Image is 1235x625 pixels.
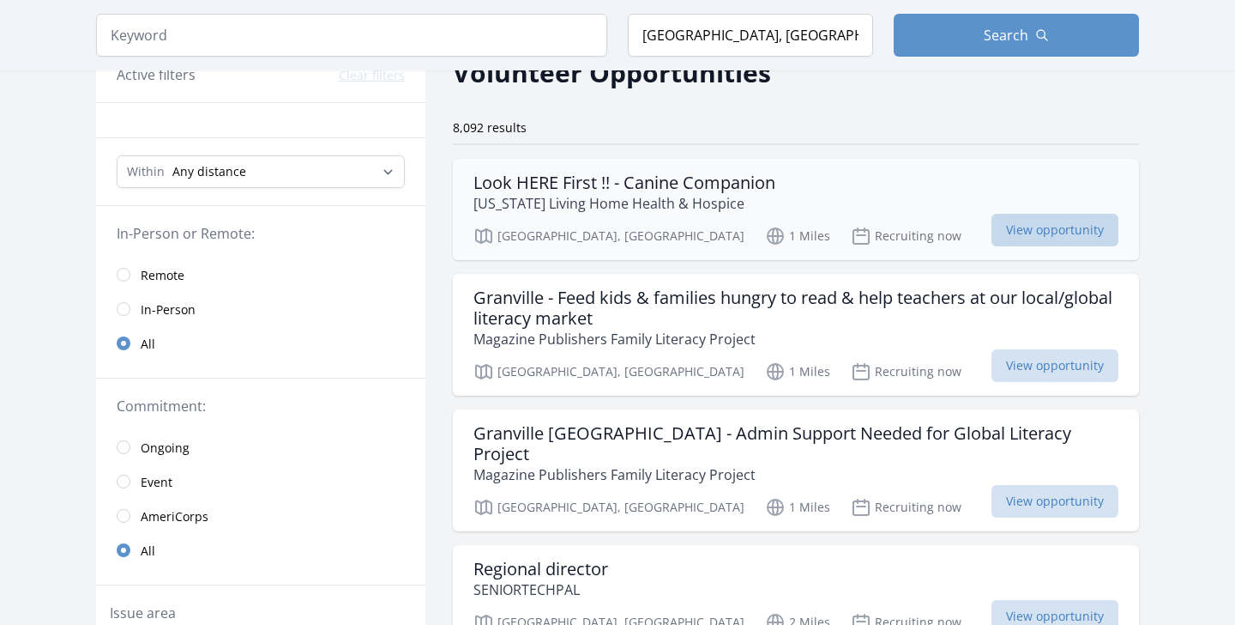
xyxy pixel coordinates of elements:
p: 1 Miles [765,226,830,246]
span: Ongoing [141,440,190,457]
p: [GEOGRAPHIC_DATA], [GEOGRAPHIC_DATA] [473,361,744,382]
h3: Active filters [117,64,196,85]
span: Event [141,474,172,491]
p: [US_STATE] Living Home Health & Hospice [473,193,775,214]
button: Search [894,14,1139,57]
select: Search Radius [117,155,405,188]
span: View opportunity [991,349,1118,382]
a: Ongoing [96,430,425,464]
a: AmeriCorps [96,499,425,533]
legend: Commitment: [117,396,405,416]
span: AmeriCorps [141,508,208,525]
span: 8,092 results [453,119,527,136]
a: All [96,533,425,567]
input: Keyword [96,14,607,57]
p: Recruiting now [851,497,961,518]
p: 1 Miles [765,361,830,382]
p: [GEOGRAPHIC_DATA], [GEOGRAPHIC_DATA] [473,226,744,246]
button: Clear filters [339,67,405,84]
p: SENIORTECHPAL [473,579,608,600]
p: 1 Miles [765,497,830,518]
span: Search [984,25,1028,46]
p: Recruiting now [851,361,961,382]
h2: Volunteer Opportunities [453,53,771,92]
span: In-Person [141,301,196,319]
span: View opportunity [991,214,1118,246]
legend: Issue area [110,603,176,623]
span: All [141,543,155,560]
p: Recruiting now [851,226,961,246]
span: All [141,336,155,353]
span: Remote [141,267,184,284]
input: Location [628,14,873,57]
a: Granville [GEOGRAPHIC_DATA] - Admin Support Needed for Global Literacy Project Magazine Publisher... [453,410,1139,531]
h3: Granville - Feed kids & families hungry to read & help teachers at our local/global literacy market [473,288,1118,329]
p: Magazine Publishers Family Literacy Project [473,464,1118,485]
a: All [96,326,425,361]
a: Event [96,464,425,499]
p: [GEOGRAPHIC_DATA], [GEOGRAPHIC_DATA] [473,497,744,518]
h3: Granville [GEOGRAPHIC_DATA] - Admin Support Needed for Global Literacy Project [473,423,1118,464]
a: Remote [96,258,425,292]
p: Magazine Publishers Family Literacy Project [473,329,1118,349]
span: View opportunity [991,485,1118,518]
a: Granville - Feed kids & families hungry to read & help teachers at our local/global literacy mark... [453,274,1139,396]
h3: Look HERE First !! - Canine Companion [473,173,775,193]
h3: Regional director [473,559,608,579]
legend: In-Person or Remote: [117,223,405,244]
a: Look HERE First !! - Canine Companion [US_STATE] Living Home Health & Hospice [GEOGRAPHIC_DATA], ... [453,159,1139,260]
a: In-Person [96,292,425,326]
